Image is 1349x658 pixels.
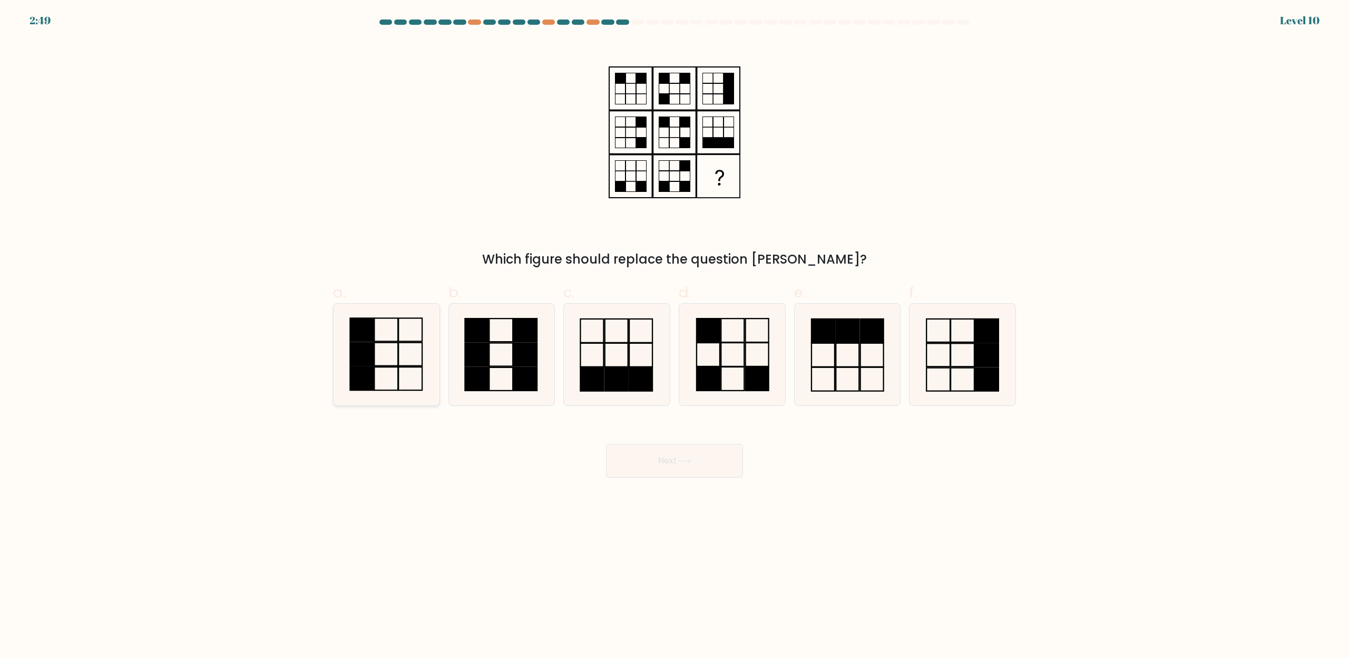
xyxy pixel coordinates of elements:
div: Which figure should replace the question [PERSON_NAME]? [339,250,1010,269]
button: Next [606,444,743,478]
div: 2:49 [30,13,51,28]
span: c. [563,282,575,303]
span: b. [448,282,461,303]
div: Level 10 [1280,13,1319,28]
span: d. [679,282,691,303]
span: a. [333,282,346,303]
span: e. [794,282,806,303]
span: f. [909,282,916,303]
